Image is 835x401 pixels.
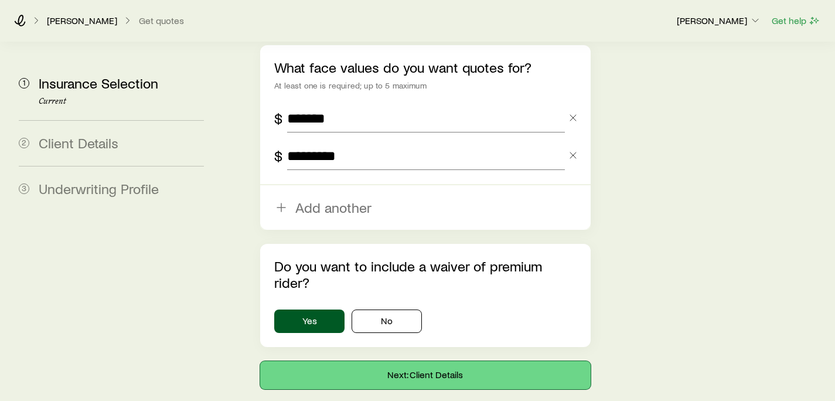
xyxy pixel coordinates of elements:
span: 2 [19,138,29,148]
p: Do you want to include a waiver of premium rider? [274,258,576,291]
p: [PERSON_NAME] [47,15,117,26]
span: Underwriting Profile [39,180,159,197]
button: Next: Client Details [260,361,590,389]
div: $ [274,110,282,127]
div: $ [274,148,282,164]
span: 1 [19,78,29,89]
span: 3 [19,183,29,194]
button: No [352,310,422,333]
label: What face values do you want quotes for? [274,59,531,76]
p: [PERSON_NAME] [677,15,761,26]
button: Add another [260,185,590,230]
span: Insurance Selection [39,74,158,91]
button: Get quotes [138,15,185,26]
button: Get help [771,14,821,28]
span: Client Details [39,134,118,151]
button: [PERSON_NAME] [676,14,762,28]
button: Yes [274,310,345,333]
p: Current [39,97,204,106]
div: At least one is required; up to 5 maximum [274,81,576,90]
